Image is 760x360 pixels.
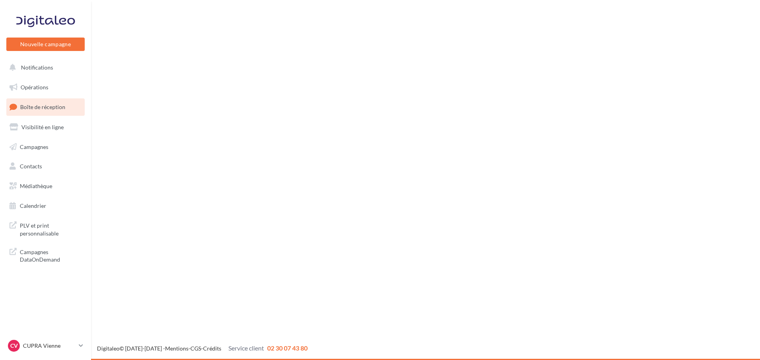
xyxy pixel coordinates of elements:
span: Calendrier [20,202,46,209]
a: Opérations [5,79,86,96]
a: Campagnes [5,139,86,155]
span: Campagnes [20,143,48,150]
span: Boîte de réception [20,104,65,110]
a: CGS [190,345,201,352]
span: Médiathèque [20,183,52,189]
span: CV [10,342,18,350]
a: Calendrier [5,198,86,214]
span: 02 30 07 43 80 [267,344,308,352]
button: Nouvelle campagne [6,38,85,51]
a: Boîte de réception [5,98,86,115]
a: Crédits [203,345,221,352]
span: PLV et print personnalisable [20,220,82,237]
span: Service client [228,344,264,352]
a: Médiathèque [5,178,86,194]
span: Notifications [21,64,53,71]
p: CUPRA Vienne [23,342,76,350]
span: © [DATE]-[DATE] - - - [97,345,308,352]
a: Contacts [5,158,86,175]
a: Visibilité en ligne [5,119,86,136]
span: Opérations [21,84,48,90]
span: Visibilité en ligne [21,124,64,130]
button: Notifications [5,59,83,76]
a: PLV et print personnalisable [5,217,86,240]
a: Mentions [165,345,188,352]
a: Campagnes DataOnDemand [5,243,86,267]
a: CV CUPRA Vienne [6,338,85,353]
a: Digitaleo [97,345,120,352]
span: Campagnes DataOnDemand [20,247,82,264]
span: Contacts [20,163,42,170]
